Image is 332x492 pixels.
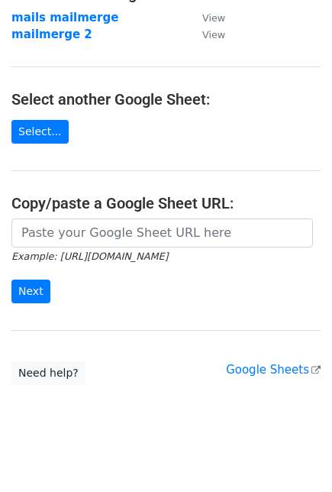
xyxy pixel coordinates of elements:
[202,12,225,24] small: View
[256,419,332,492] div: Widget de chat
[11,11,118,24] a: mails mailmerge
[11,280,50,303] input: Next
[11,251,168,262] small: Example: [URL][DOMAIN_NAME]
[11,90,321,108] h4: Select another Google Sheet:
[226,363,321,377] a: Google Sheets
[11,218,313,248] input: Paste your Google Sheet URL here
[11,194,321,212] h4: Copy/paste a Google Sheet URL:
[256,419,332,492] iframe: Chat Widget
[187,11,225,24] a: View
[187,28,225,41] a: View
[11,120,69,144] a: Select...
[11,361,85,385] a: Need help?
[11,28,92,41] a: mailmerge 2
[202,29,225,40] small: View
